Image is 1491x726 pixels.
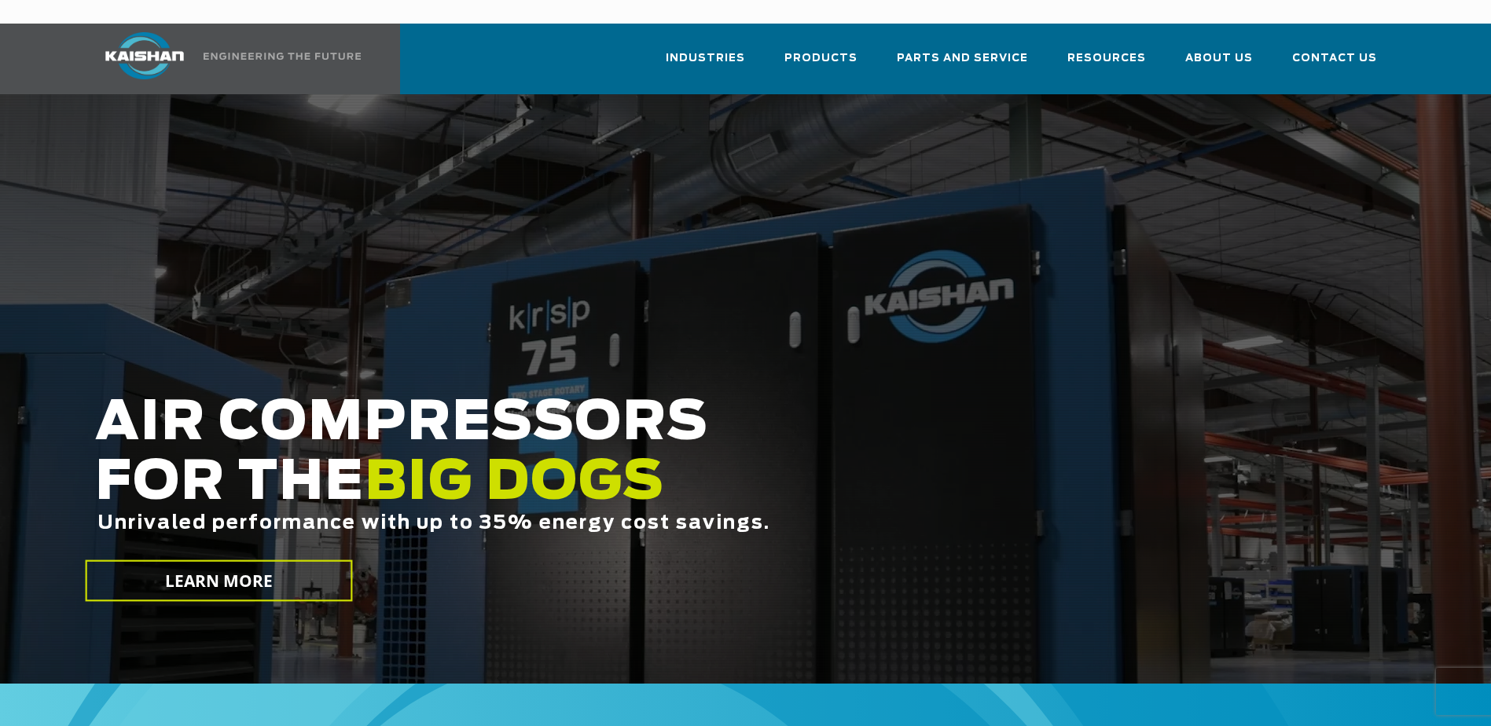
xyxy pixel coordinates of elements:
span: BIG DOGS [365,456,665,510]
span: Resources [1067,49,1146,68]
span: Products [784,49,858,68]
a: Contact Us [1292,38,1377,91]
a: Kaishan USA [86,24,364,94]
span: Contact Us [1292,49,1377,68]
span: Parts and Service [897,49,1028,68]
a: LEARN MORE [85,560,352,602]
img: kaishan logo [86,32,204,79]
a: Products [784,38,858,91]
span: LEARN MORE [164,570,273,592]
span: About Us [1185,49,1253,68]
h2: AIR COMPRESSORS FOR THE [95,394,1177,583]
a: About Us [1185,38,1253,91]
a: Resources [1067,38,1146,91]
span: Unrivaled performance with up to 35% energy cost savings. [97,514,770,533]
a: Industries [666,38,745,91]
img: Engineering the future [204,53,361,60]
a: Parts and Service [897,38,1028,91]
span: Industries [666,49,745,68]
